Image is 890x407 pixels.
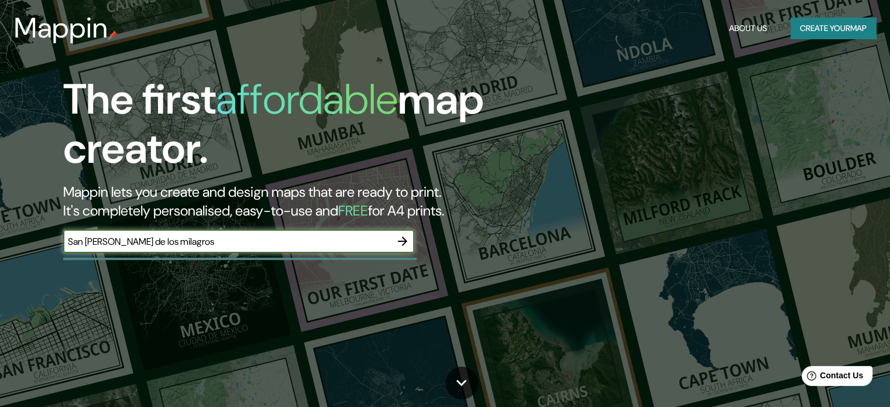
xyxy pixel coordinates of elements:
h3: Mappin [14,12,108,45]
button: About Us [724,18,772,39]
button: Create yourmap [791,18,876,39]
iframe: Help widget launcher [786,361,877,394]
h5: FREE [338,201,368,220]
img: mappin-pin [108,30,118,40]
input: Choose your favourite place [63,235,391,248]
h1: affordable [216,72,398,126]
h1: The first map creator. [63,75,508,183]
h2: Mappin lets you create and design maps that are ready to print. It's completely personalised, eas... [63,183,508,220]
